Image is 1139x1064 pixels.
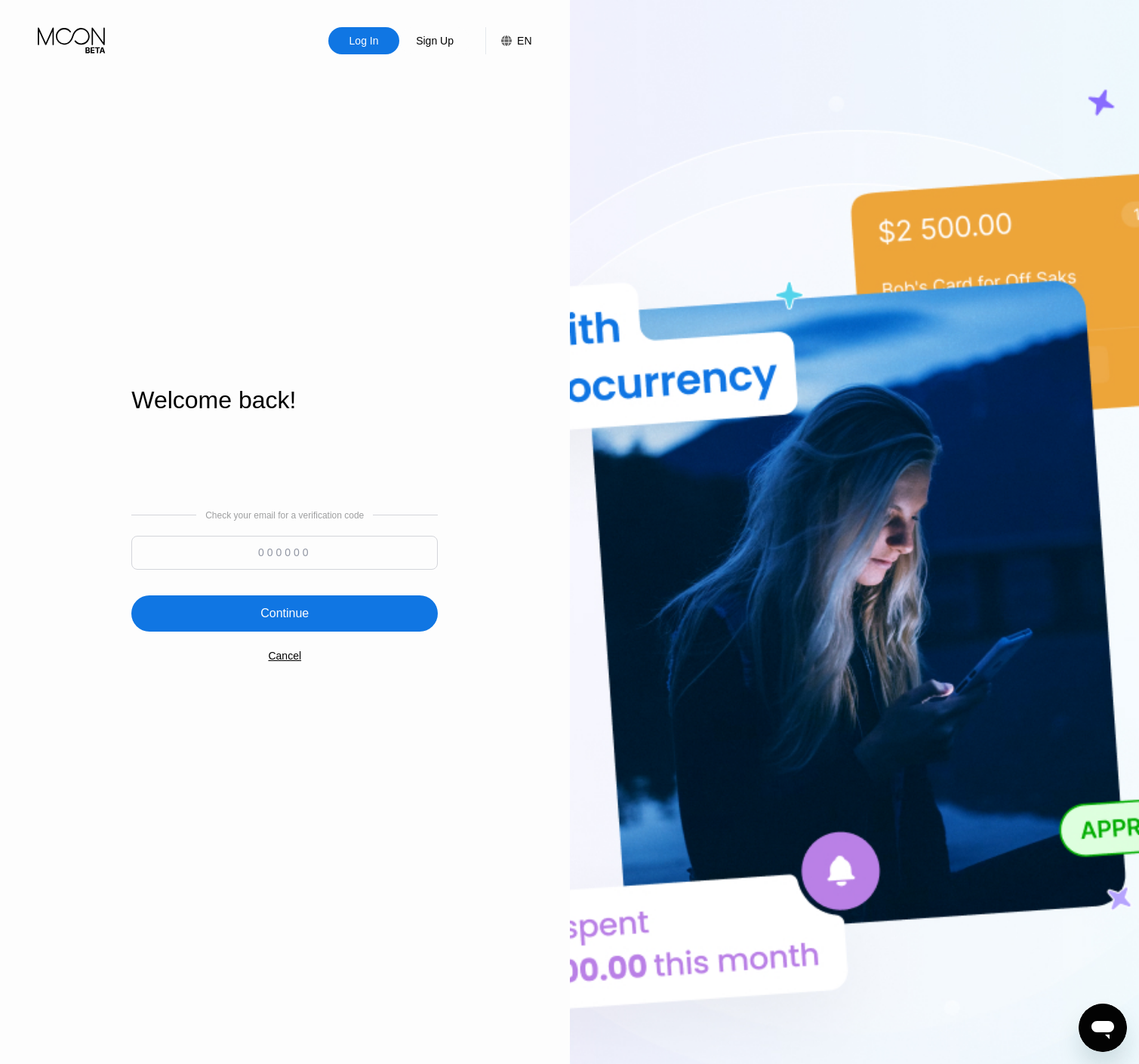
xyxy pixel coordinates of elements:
div: Continue [260,606,309,621]
div: Sign Up [399,27,470,54]
div: EN [517,35,531,47]
div: Log In [328,27,399,54]
div: Welcome back! [131,386,438,414]
div: Continue [131,595,438,632]
div: Sign Up [414,33,455,48]
div: Cancel [268,650,301,662]
input: 000000 [131,536,438,570]
iframe: Button to launch messaging window [1079,1004,1127,1052]
div: Log In [348,33,380,48]
div: Check your email for a verification code [205,510,364,521]
div: EN [485,27,531,54]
